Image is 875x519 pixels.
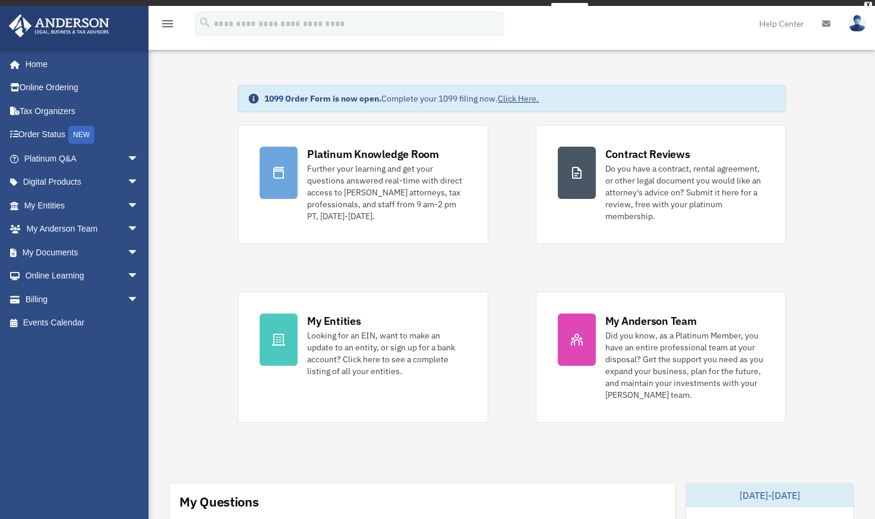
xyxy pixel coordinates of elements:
span: arrow_drop_down [127,287,151,312]
div: close [864,2,872,9]
a: survey [551,3,588,17]
div: [DATE]-[DATE] [686,483,854,507]
a: My Documentsarrow_drop_down [8,240,157,264]
img: User Pic [848,15,866,32]
span: arrow_drop_down [127,194,151,218]
div: Further your learning and get your questions answered real-time with direct access to [PERSON_NAM... [307,163,466,222]
a: Billingarrow_drop_down [8,287,157,311]
span: arrow_drop_down [127,170,151,195]
a: Home [8,52,151,76]
span: arrow_drop_down [127,264,151,289]
div: Contract Reviews [605,147,690,162]
div: Complete your 1099 filing now. [264,93,539,105]
i: menu [160,17,175,31]
a: My Anderson Team Did you know, as a Platinum Member, you have an entire professional team at your... [536,292,786,423]
a: Tax Organizers [8,99,157,123]
a: Click Here. [498,93,539,104]
a: My Entities Looking for an EIN, want to make an update to an entity, or sign up for a bank accoun... [238,292,488,423]
div: Get a chance to win 6 months of Platinum for free just by filling out this [287,3,547,17]
a: Platinum Knowledge Room Further your learning and get your questions answered real-time with dire... [238,125,488,244]
div: My Questions [179,493,259,511]
div: Platinum Knowledge Room [307,147,439,162]
a: Platinum Q&Aarrow_drop_down [8,147,157,170]
div: My Anderson Team [605,314,697,328]
strong: 1099 Order Form is now open. [264,93,381,104]
a: menu [160,21,175,31]
img: Anderson Advisors Platinum Portal [5,14,113,37]
span: arrow_drop_down [127,147,151,171]
div: My Entities [307,314,361,328]
a: Digital Productsarrow_drop_down [8,170,157,194]
a: My Entitiesarrow_drop_down [8,194,157,217]
a: My Anderson Teamarrow_drop_down [8,217,157,241]
div: Did you know, as a Platinum Member, you have an entire professional team at your disposal? Get th... [605,330,764,401]
i: search [198,16,211,29]
a: Events Calendar [8,311,157,335]
span: arrow_drop_down [127,240,151,265]
span: arrow_drop_down [127,217,151,242]
div: Looking for an EIN, want to make an update to an entity, or sign up for a bank account? Click her... [307,330,466,377]
div: Do you have a contract, rental agreement, or other legal document you would like an attorney's ad... [605,163,764,222]
a: Online Ordering [8,76,157,100]
a: Online Learningarrow_drop_down [8,264,157,288]
a: Contract Reviews Do you have a contract, rental agreement, or other legal document you would like... [536,125,786,244]
a: Order StatusNEW [8,123,157,147]
div: NEW [68,126,94,144]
